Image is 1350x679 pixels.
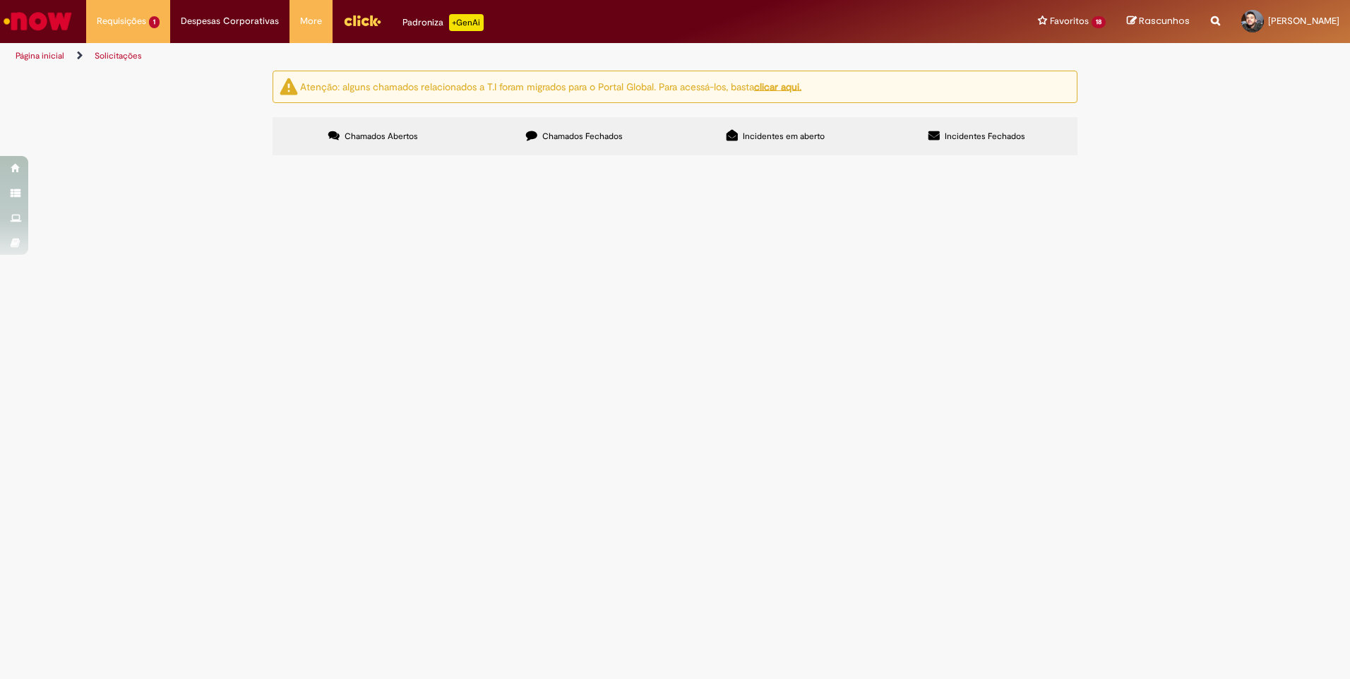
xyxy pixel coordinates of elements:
span: Despesas Corporativas [181,14,279,28]
div: Padroniza [402,14,484,31]
span: Incidentes em aberto [743,131,825,142]
span: Incidentes Fechados [945,131,1025,142]
span: 1 [149,16,160,28]
a: Rascunhos [1127,15,1190,28]
a: Página inicial [16,50,64,61]
span: Chamados Fechados [542,131,623,142]
a: Solicitações [95,50,142,61]
span: 18 [1092,16,1106,28]
span: Rascunhos [1139,14,1190,28]
a: clicar aqui. [754,80,801,92]
ng-bind-html: Atenção: alguns chamados relacionados a T.I foram migrados para o Portal Global. Para acessá-los,... [300,80,801,92]
span: Favoritos [1050,14,1089,28]
img: click_logo_yellow_360x200.png [343,10,381,31]
img: ServiceNow [1,7,74,35]
span: [PERSON_NAME] [1268,15,1339,27]
span: Chamados Abertos [345,131,418,142]
p: +GenAi [449,14,484,31]
span: More [300,14,322,28]
span: Requisições [97,14,146,28]
ul: Trilhas de página [11,43,890,69]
